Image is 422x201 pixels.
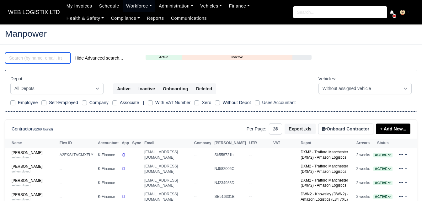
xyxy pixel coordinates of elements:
[293,6,387,18] input: Search...
[373,124,410,134] div: + Add New...
[12,126,53,132] h6: Contractors
[182,55,292,60] a: Inactive
[373,194,393,199] a: Active
[89,99,109,106] label: Company
[194,167,197,171] span: --
[120,139,131,148] th: App
[12,164,56,173] a: [PERSON_NAME] self-employed
[376,124,410,134] a: + Add New...
[355,176,372,190] td: 2 weeks
[193,139,213,148] th: Company
[299,139,355,148] th: Depot
[12,178,56,188] a: [PERSON_NAME] self-employed
[248,139,272,148] th: UTR
[301,178,348,188] a: DXM2 - Trafford Manchester (DXM2) - Amazon Logistics
[194,181,197,185] span: --
[134,83,159,94] button: Inactive
[373,153,393,157] a: Active
[373,181,393,185] a: Active
[373,167,393,171] a: Active
[131,139,143,148] th: Sync
[143,176,193,190] td: [EMAIL_ADDRESS][DOMAIN_NAME]
[355,139,372,148] th: Arrears
[301,164,348,174] a: DXM2 - Trafford Manchester (DXM2) - Amazon Logistics
[318,124,373,134] button: Onboard Contractor
[192,83,216,94] button: Deleted
[49,99,78,106] label: Self-Employed
[96,176,120,190] td: K-Finance
[318,75,336,82] label: Vehicles:
[12,156,30,159] small: self-employed
[355,162,372,176] td: 2 weeks
[155,99,190,106] label: With VAT Number
[285,124,316,134] button: Export .xls
[222,99,251,106] label: Without Depot
[96,162,120,176] td: K-Finance
[202,99,211,106] label: Xero
[143,139,193,148] th: Email
[120,99,139,106] label: Associate
[5,52,71,64] input: Search (by name, email, transporter id) ...
[247,125,266,133] label: Per Page:
[0,24,422,45] div: Manpower
[12,151,56,160] a: [PERSON_NAME] self-employed
[143,12,167,24] a: Reports
[12,198,30,201] small: self-employed
[113,83,135,94] button: Active
[35,127,53,131] small: (269 found)
[159,83,192,94] button: Onboarding
[194,194,197,199] span: --
[143,100,144,105] span: |
[194,153,197,157] span: --
[168,12,211,24] a: Communications
[63,12,108,24] a: Health & Safety
[262,99,296,106] label: Uses Accountant
[58,176,96,190] td: --
[10,75,24,82] label: Depot:
[248,148,272,162] td: --
[5,6,63,19] a: WEB LOGISTIX LTD
[143,148,193,162] td: [EMAIL_ADDRESS][DOMAIN_NAME]
[143,162,193,176] td: [EMAIL_ADDRESS][DOMAIN_NAME]
[58,148,96,162] td: A2EKSLTVCMXFLY
[5,139,58,148] th: Name
[5,29,417,38] h2: Manpower
[18,99,38,106] label: Employee
[12,170,30,173] small: self-employed
[248,176,272,190] td: --
[372,139,394,148] th: Status
[272,139,299,148] th: VAT
[58,139,96,148] th: Flex ID
[12,183,30,187] small: self-employed
[146,55,182,60] a: Active
[96,139,120,148] th: Accountant
[213,162,248,176] td: NJ582006C
[58,162,96,176] td: --
[248,162,272,176] td: --
[107,12,143,24] a: Compliance
[213,176,248,190] td: NJ234983D
[71,53,127,63] button: Hide Advanced search...
[96,148,120,162] td: K-Finance
[355,148,372,162] td: 2 weeks
[213,148,248,162] td: Sk558721b
[213,139,248,148] th: [PERSON_NAME]
[301,150,348,160] a: DXM2 - Trafford Manchester (DXM2) - Amazon Logistics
